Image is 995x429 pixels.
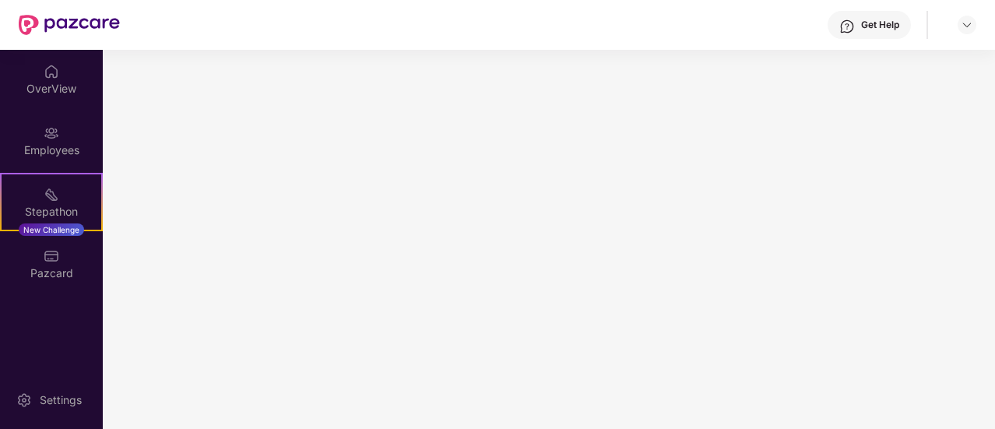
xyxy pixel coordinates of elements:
[44,64,59,79] img: svg+xml;base64,PHN2ZyBpZD0iSG9tZSIgeG1sbnM9Imh0dHA6Ly93d3cudzMub3JnLzIwMDAvc3ZnIiB3aWR0aD0iMjAiIG...
[44,248,59,264] img: svg+xml;base64,PHN2ZyBpZD0iUGF6Y2FyZCIgeG1sbnM9Imh0dHA6Ly93d3cudzMub3JnLzIwMDAvc3ZnIiB3aWR0aD0iMj...
[19,15,120,35] img: New Pazcare Logo
[16,392,32,408] img: svg+xml;base64,PHN2ZyBpZD0iU2V0dGluZy0yMHgyMCIgeG1sbnM9Imh0dHA6Ly93d3cudzMub3JnLzIwMDAvc3ZnIiB3aW...
[35,392,86,408] div: Settings
[839,19,855,34] img: svg+xml;base64,PHN2ZyBpZD0iSGVscC0zMngzMiIgeG1sbnM9Imh0dHA6Ly93d3cudzMub3JnLzIwMDAvc3ZnIiB3aWR0aD...
[961,19,973,31] img: svg+xml;base64,PHN2ZyBpZD0iRHJvcGRvd24tMzJ4MzIiIHhtbG5zPSJodHRwOi8vd3d3LnczLm9yZy8yMDAwL3N2ZyIgd2...
[861,19,899,31] div: Get Help
[2,204,101,220] div: Stepathon
[44,187,59,202] img: svg+xml;base64,PHN2ZyB4bWxucz0iaHR0cDovL3d3dy53My5vcmcvMjAwMC9zdmciIHdpZHRoPSIyMSIgaGVpZ2h0PSIyMC...
[19,223,84,236] div: New Challenge
[44,125,59,141] img: svg+xml;base64,PHN2ZyBpZD0iRW1wbG95ZWVzIiB4bWxucz0iaHR0cDovL3d3dy53My5vcmcvMjAwMC9zdmciIHdpZHRoPS...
